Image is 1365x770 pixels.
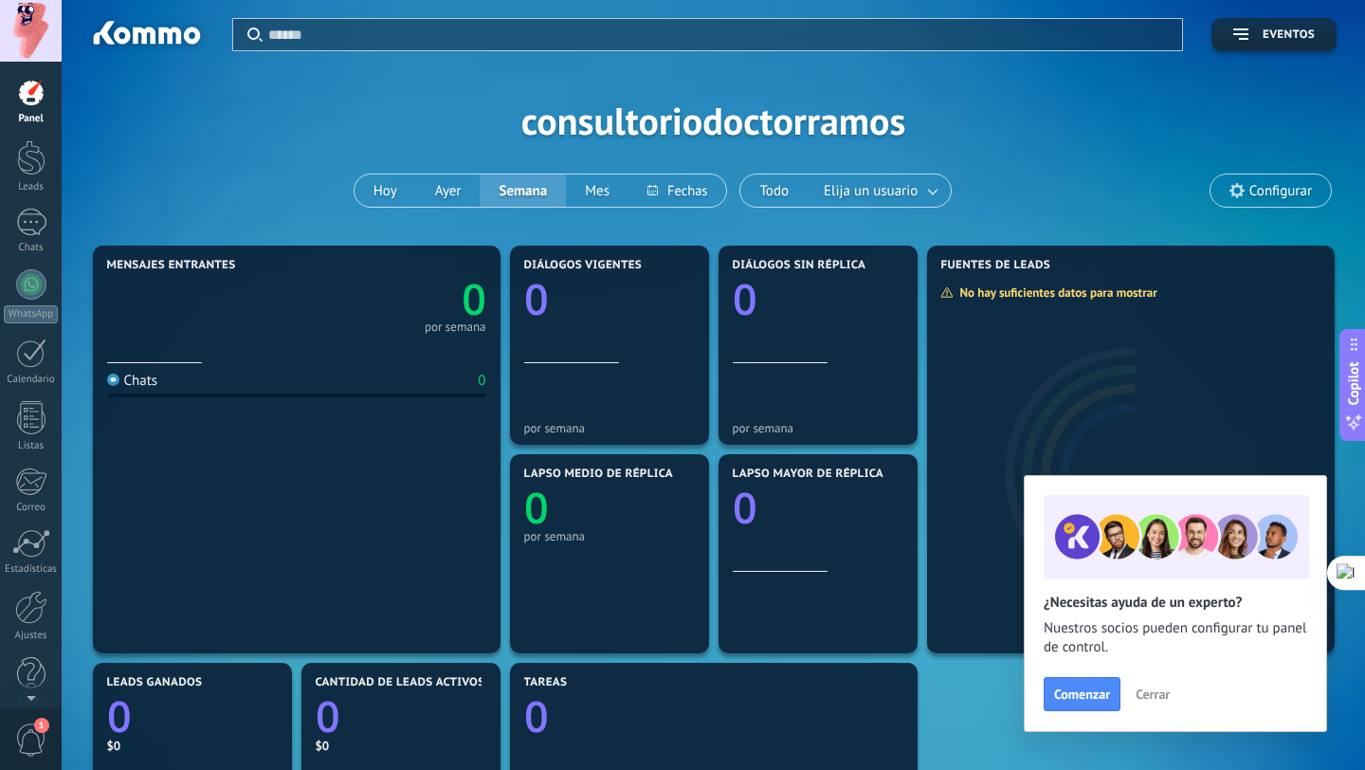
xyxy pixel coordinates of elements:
[478,372,485,390] div: 0
[107,687,132,745] text: 0
[733,467,883,481] span: Lapso mayor de réplica
[941,259,1051,272] span: Fuentes de leads
[107,676,203,689] span: Leads ganados
[524,687,903,745] a: 0
[733,270,757,328] text: 0
[107,259,236,272] span: Mensajes entrantes
[733,479,757,537] text: 0
[524,687,549,745] text: 0
[1044,619,1307,657] span: Nuestros socios pueden configurar tu panel de control.
[733,259,866,272] span: Diálogos sin réplica
[1211,18,1337,51] button: Eventos
[4,181,59,193] div: Leads
[316,687,486,745] a: 0
[524,676,568,689] span: Tareas
[316,687,340,745] text: 0
[34,718,49,733] span: 1
[107,374,119,386] img: Chats
[740,174,808,207] button: Todo
[524,529,695,543] div: por semana
[4,305,58,323] div: WhatsApp
[1054,687,1110,701] span: Comenzar
[524,467,674,481] span: Lapso medio de réplica
[4,242,59,254] div: Chats
[820,178,921,204] span: Elija un usuario
[316,676,485,689] span: Cantidad de leads activos
[355,174,416,207] button: Hoy
[1263,28,1315,42] span: Eventos
[808,174,951,207] button: Elija un usuario
[628,174,726,207] button: Fechas
[4,502,59,514] div: Correo
[107,372,158,390] div: Chats
[524,270,549,328] text: 0
[524,421,695,435] div: por semana
[107,738,278,754] div: $0
[107,687,278,745] a: 0
[416,174,481,207] button: Ayer
[480,174,566,207] button: Semana
[316,738,486,754] div: $0
[4,563,59,576] div: Estadísticas
[4,630,59,642] div: Ajustes
[733,421,903,435] div: por semana
[4,113,59,125] div: Panel
[1136,687,1170,701] span: Cerrar
[1044,677,1120,711] button: Comenzar
[566,174,628,207] button: Mes
[4,440,59,452] div: Listas
[940,284,1171,301] div: No hay suficientes datos para mostrar
[4,374,59,386] div: Calendario
[1127,680,1178,708] button: Cerrar
[462,270,486,328] text: 0
[1249,183,1312,199] span: Configurar
[1044,594,1307,612] h2: ¿Necesitas ayuda de un experto?
[524,479,549,537] text: 0
[425,322,486,332] div: por semana
[297,270,486,328] a: 0
[1344,362,1363,406] span: Copilot
[524,259,643,272] span: Diálogos vigentes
